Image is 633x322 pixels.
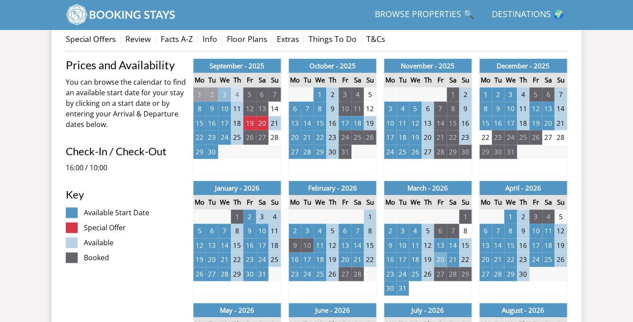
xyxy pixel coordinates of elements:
[488,5,567,25] a: Destinations 🌍
[313,73,326,87] th: We
[434,101,446,116] td: 7
[289,238,301,253] td: 9
[396,101,409,116] td: 4
[351,116,364,131] td: 18
[529,101,542,116] td: 12
[193,73,206,87] th: Mo
[313,116,326,131] td: 15
[243,210,256,224] td: 2
[313,130,326,145] td: 22
[339,195,351,210] th: Fr
[301,224,313,238] td: 3
[542,101,554,116] td: 13
[206,87,218,102] td: 2
[66,146,186,157] h3: Check-In / Check-Out
[364,87,376,102] td: 5
[268,210,281,224] td: 4
[554,210,567,224] td: 5
[339,145,351,159] td: 31
[268,87,281,102] td: 7
[351,73,364,87] th: Sa
[309,34,357,44] a: Things To Do
[396,224,409,238] td: 3
[529,195,542,210] th: Fr
[479,59,567,73] th: December - 2025
[409,73,421,87] th: We
[231,238,243,253] td: 15
[351,101,364,116] td: 11
[529,224,542,238] td: 10
[66,189,186,200] h3: Key
[289,224,301,238] td: 2
[492,116,504,131] td: 16
[218,238,230,253] td: 14
[384,116,396,131] td: 10
[384,145,396,159] td: 24
[479,181,567,195] th: April - 2026
[542,238,554,253] td: 18
[542,210,554,224] td: 4
[384,59,472,73] th: November - 2025
[351,224,364,238] td: 7
[517,224,529,238] td: 9
[434,238,446,253] td: 13
[409,116,421,131] td: 12
[66,59,186,71] h2: Prices and Availability
[529,210,542,224] td: 3
[384,181,472,195] th: March - 2026
[447,238,459,253] td: 14
[268,101,281,116] td: 14
[364,195,376,210] th: Su
[218,224,230,238] td: 7
[409,224,421,238] td: 4
[504,238,516,253] td: 15
[422,130,434,145] td: 20
[396,195,409,210] th: Tu
[479,238,492,253] td: 13
[313,87,326,102] td: 1
[529,73,542,87] th: Fr
[409,238,421,253] td: 11
[231,195,243,210] th: Th
[66,4,176,26] img: BookingStays
[554,130,567,145] td: 28
[313,252,326,267] td: 18
[492,145,504,159] td: 30
[384,238,396,253] td: 9
[384,101,396,116] td: 3
[542,87,554,102] td: 6
[243,87,256,102] td: 5
[243,73,256,87] th: Fr
[301,238,313,253] td: 10
[351,238,364,253] td: 14
[479,101,492,116] td: 8
[409,252,421,267] td: 18
[313,238,326,253] td: 11
[326,116,339,131] td: 16
[554,73,567,87] th: Su
[256,195,268,210] th: Sa
[231,130,243,145] td: 25
[504,73,516,87] th: We
[504,210,516,224] td: 1
[84,222,186,233] dd: Special Offer
[384,224,396,238] td: 2
[203,34,217,44] a: Info
[447,195,459,210] th: Sa
[422,252,434,267] td: 19
[193,59,281,73] th: September - 2025
[542,116,554,131] td: 20
[289,145,301,159] td: 27
[218,252,230,267] td: 21
[326,145,339,159] td: 30
[256,87,268,102] td: 6
[231,101,243,116] td: 11
[289,252,301,267] td: 16
[218,116,230,131] td: 17
[529,116,542,131] td: 19
[193,181,281,195] th: January - 2026
[351,130,364,145] td: 25
[206,130,218,145] td: 23
[517,87,529,102] td: 4
[231,252,243,267] td: 22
